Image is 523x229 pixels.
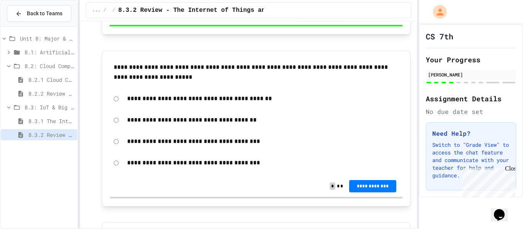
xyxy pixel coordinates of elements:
[118,6,302,15] span: 8.3.2 Review - The Internet of Things and Big Data
[92,7,101,13] span: ...
[426,93,516,104] h2: Assignment Details
[25,103,74,111] span: 8.3: IoT & Big Data
[491,198,515,221] iframe: chat widget
[3,3,53,49] div: Chat with us now!Close
[27,10,62,18] span: Back to Teams
[432,141,510,179] p: Switch to "Grade View" to access the chat feature and communicate with your teacher for help and ...
[7,5,71,22] button: Back to Teams
[426,107,516,116] div: No due date set
[459,165,515,198] iframe: chat widget
[113,7,115,13] span: /
[28,117,74,125] span: 8.3.1 The Internet of Things and Big Data: Our Connected Digital World
[28,131,74,139] span: 8.3.2 Review - The Internet of Things and Big Data
[20,34,74,42] span: Unit 8: Major & Emerging Technologies
[25,62,74,70] span: 8.2: Cloud Computing
[426,54,516,65] h2: Your Progress
[103,7,106,13] span: /
[28,76,74,84] span: 8.2.1 Cloud Computing: Transforming the Digital World
[425,3,449,21] div: My Account
[25,48,74,56] span: 8.1: Artificial Intelligence Basics
[28,89,74,97] span: 8.2.2 Review - Cloud Computing
[432,129,510,138] h3: Need Help?
[428,71,514,78] div: [PERSON_NAME]
[426,31,453,42] h1: CS 7th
